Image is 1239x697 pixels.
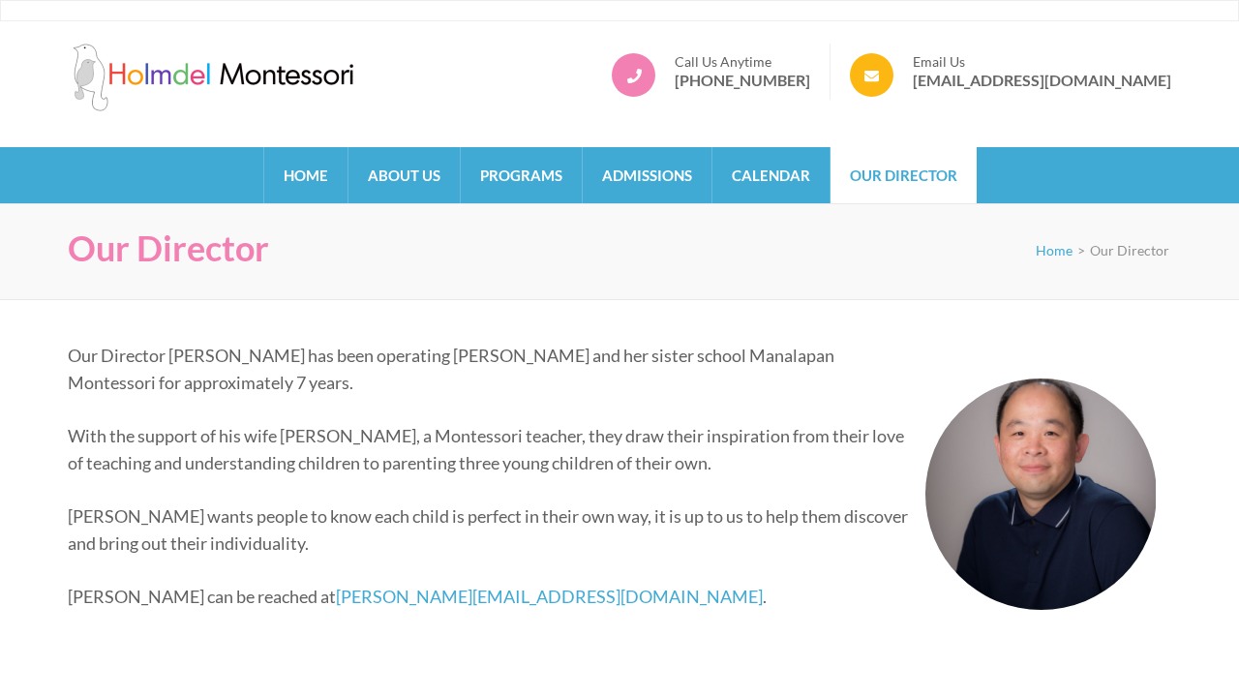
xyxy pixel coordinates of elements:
a: Programs [461,147,582,203]
span: Call Us Anytime [675,53,810,71]
a: Our Director [831,147,977,203]
span: Email Us [913,53,1171,71]
h1: Our Director [68,227,269,269]
a: [PERSON_NAME][EMAIL_ADDRESS][DOMAIN_NAME] [336,586,763,607]
a: Home [1036,242,1073,258]
p: [PERSON_NAME] can be reached at . [68,583,1157,610]
a: Calendar [712,147,830,203]
a: Admissions [583,147,711,203]
img: Holmdel Montessori School [68,44,358,111]
p: With the support of his wife [PERSON_NAME], a Montessori teacher, they draw their inspiration fro... [68,422,1157,476]
p: [PERSON_NAME] wants people to know each child is perfect in their own way, it is up to us to help... [68,502,1157,557]
a: [EMAIL_ADDRESS][DOMAIN_NAME] [913,71,1171,90]
a: About Us [348,147,460,203]
a: [PHONE_NUMBER] [675,71,810,90]
span: > [1077,242,1085,258]
p: Our Director [PERSON_NAME] has been operating [PERSON_NAME] and her sister school Manalapan Monte... [68,342,1157,396]
a: Home [264,147,348,203]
